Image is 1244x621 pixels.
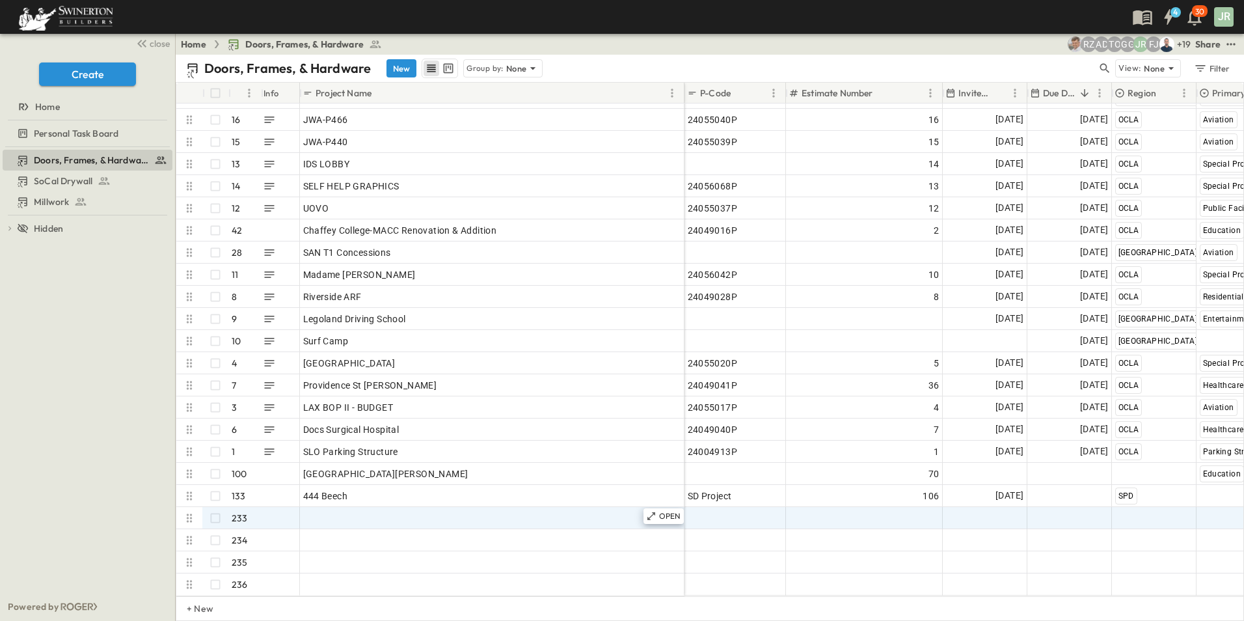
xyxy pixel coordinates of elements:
a: Doors, Frames, & Hardware [227,38,382,51]
div: JR [1214,7,1234,27]
span: 24055040P [688,113,738,126]
span: [DATE] [995,200,1023,215]
button: Create [39,62,136,86]
span: Doors, Frames, & Hardware [34,154,149,167]
p: Region [1128,87,1156,100]
span: Education [1203,226,1241,235]
span: Surf Camp [303,335,349,348]
span: Residential [1203,292,1244,301]
p: 1 [232,445,235,458]
span: 7 [934,423,939,436]
button: Sort [733,86,748,100]
span: Docs Surgical Hospital [303,423,399,436]
span: [GEOGRAPHIC_DATA][PERSON_NAME] [303,467,468,480]
span: 10 [928,268,940,281]
p: 42 [232,224,242,237]
p: 10 [232,335,241,348]
span: 15 [928,135,940,148]
p: 15 [232,135,240,148]
span: [GEOGRAPHIC_DATA] [1118,314,1198,324]
span: IDS LOBBY [303,158,350,171]
span: [DATE] [995,378,1023,393]
span: 14 [928,158,940,171]
span: SAN T1 Concessions [303,246,391,259]
span: OCLA [1118,159,1139,169]
p: 3 [232,401,237,414]
div: Share [1195,38,1221,51]
span: Legoland Driving School [303,312,406,325]
span: Personal Task Board [34,127,118,140]
span: [DATE] [995,422,1023,437]
span: close [150,37,170,50]
p: 100 [232,467,247,480]
span: 8 [934,290,939,303]
span: [DATE] [995,400,1023,415]
span: 70 [928,467,940,480]
span: OCLA [1118,182,1139,191]
span: [DATE] [995,311,1023,326]
button: Menu [1092,85,1107,101]
a: SoCal Drywall [3,172,170,190]
span: [DATE] [1080,289,1108,304]
span: OCLA [1118,381,1139,390]
p: Group by: [466,62,504,75]
span: Healthcare [1203,425,1244,434]
span: 24004913P [688,445,738,458]
span: 4 [934,401,939,414]
p: Doors, Frames, & Hardware [204,59,371,77]
p: Estimate Number [802,87,873,100]
div: Personal Task Boardtest [3,123,172,144]
p: Invite Date [958,87,990,100]
span: [DATE] [995,444,1023,459]
span: [DATE] [1080,333,1108,348]
span: 24055037P [688,202,738,215]
p: 6 [232,423,237,436]
span: Home [35,100,60,113]
span: [GEOGRAPHIC_DATA] [1118,337,1198,346]
span: SELF HELP GRAPHICS [303,180,399,193]
span: UOVO [303,202,329,215]
span: [DATE] [1080,444,1108,459]
span: [DATE] [995,289,1023,304]
button: New [386,59,416,77]
div: Alyssa De Robertis (aderoberti@swinerton.com) [1094,36,1109,52]
p: 14 [232,180,240,193]
span: 16 [928,113,940,126]
span: OCLA [1118,403,1139,412]
span: [DATE] [1080,245,1108,260]
span: Aviation [1203,248,1234,257]
span: OCLA [1118,270,1139,279]
span: OCLA [1118,137,1139,146]
div: Info [264,75,279,111]
p: View: [1118,61,1141,76]
button: Menu [664,85,680,101]
span: 36 [928,379,940,392]
button: Menu [766,85,781,101]
div: Joshua Russell (joshua.russell@swinerton.com) [1133,36,1148,52]
button: 4 [1156,5,1182,29]
button: Filter [1189,59,1234,77]
span: 24055020P [688,357,738,370]
span: Millwork [34,195,69,208]
button: Sort [234,86,248,100]
span: Aviation [1203,137,1234,146]
span: [DATE] [1080,134,1108,149]
span: 24049040P [688,423,738,436]
span: [DATE] [1080,400,1108,415]
span: JWA-P440 [303,135,348,148]
a: Home [181,38,206,51]
p: Due Date [1043,87,1075,100]
button: test [1223,36,1239,52]
p: 9 [232,312,237,325]
span: SPD [1118,491,1134,501]
p: 133 [232,490,246,503]
img: Brandon Norcutt (brandon.norcutt@swinerton.com) [1159,36,1174,52]
span: [DATE] [995,488,1023,503]
span: SD Project [688,490,732,503]
div: Robert Zeilinger (robert.zeilinger@swinerton.com) [1081,36,1096,52]
span: 24049016P [688,224,738,237]
span: [DATE] [1080,178,1108,193]
span: JWA-P466 [303,113,348,126]
span: OCLA [1118,292,1139,301]
button: Sort [876,86,890,100]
